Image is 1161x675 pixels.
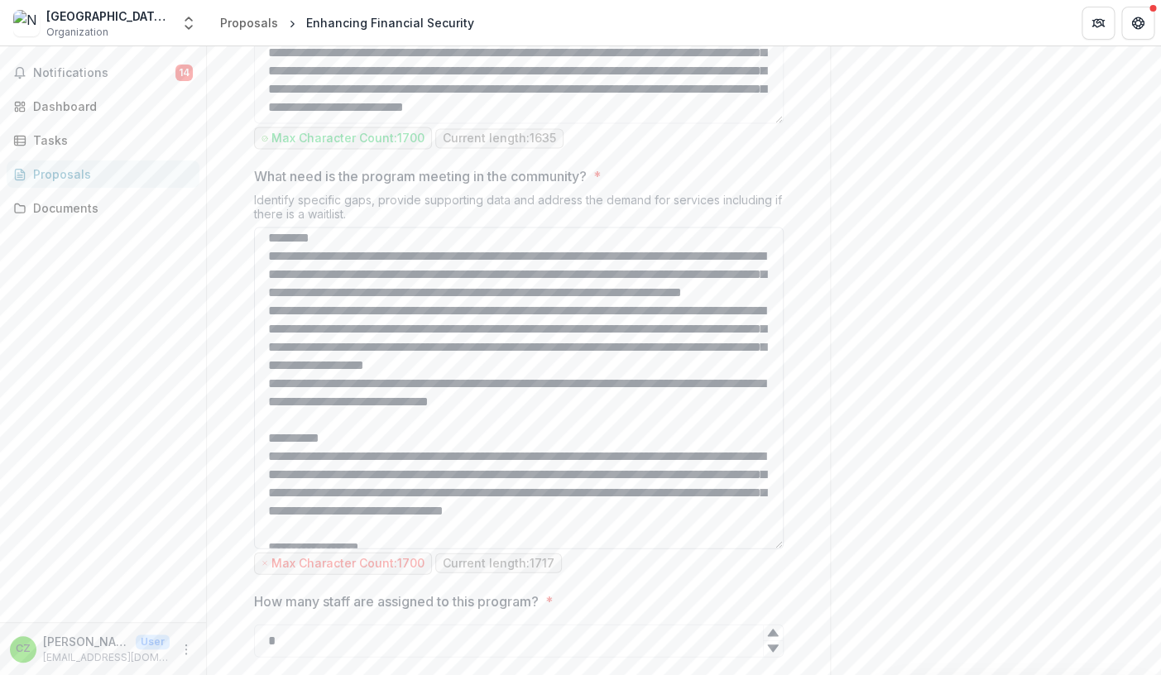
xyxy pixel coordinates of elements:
a: Proposals [7,160,199,188]
span: Organization [46,25,108,40]
p: What need is the program meeting in the community? [254,166,587,186]
div: Proposals [220,14,278,31]
div: Proposals [33,165,186,183]
button: Get Help [1121,7,1154,40]
span: 14 [175,65,193,81]
div: Dashboard [33,98,186,115]
p: [PERSON_NAME] [43,633,129,650]
img: New London Homeless Hospitality Center [13,10,40,36]
nav: breadcrumb [213,11,481,35]
a: Tasks [7,127,199,154]
p: User [136,634,170,649]
a: Dashboard [7,93,199,120]
div: [GEOGRAPHIC_DATA] Homeless Hospitality Center [46,7,170,25]
a: Documents [7,194,199,222]
span: Notifications [33,66,175,80]
p: How many staff are assigned to this program? [254,591,539,611]
p: Max Character Count: 1700 [271,132,425,146]
p: Current length: 1717 [443,557,554,571]
div: Enhancing Financial Security [306,14,474,31]
div: Cathy Zall [16,644,31,654]
p: [EMAIL_ADDRESS][DOMAIN_NAME] [43,650,170,665]
div: Tasks [33,132,186,149]
div: Identify specific gaps, provide supporting data and address the demand for services including if ... [254,193,784,227]
p: Max Character Count: 1700 [271,557,425,571]
div: Documents [33,199,186,217]
button: More [176,639,196,659]
p: Current length: 1635 [443,132,556,146]
button: Notifications14 [7,60,199,86]
button: Open entity switcher [177,7,200,40]
button: Partners [1082,7,1115,40]
a: Proposals [213,11,285,35]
